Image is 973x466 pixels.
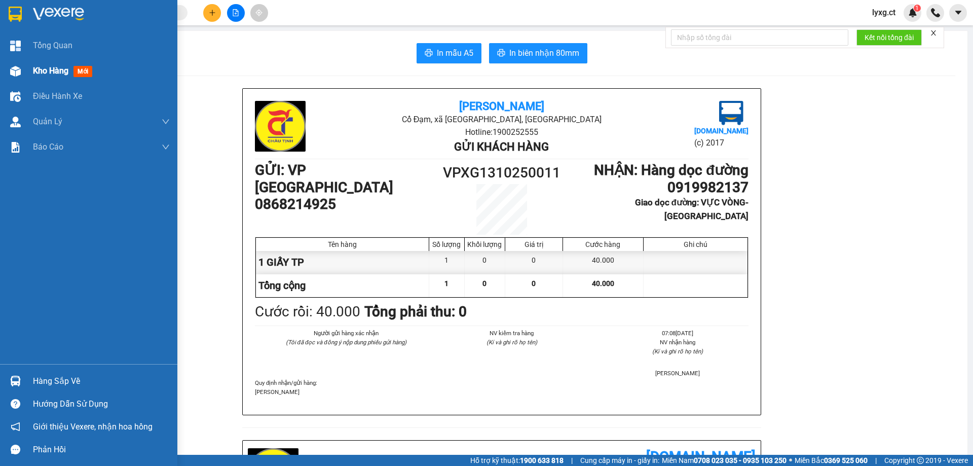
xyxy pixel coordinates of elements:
[429,251,465,274] div: 1
[364,303,467,320] b: Tổng phải thu: 0
[33,397,170,412] div: Hướng dẫn sử dụng
[255,9,263,16] span: aim
[33,90,82,102] span: Điều hành xe
[258,240,426,248] div: Tên hàng
[509,47,579,59] span: In biên nhận 80mm
[949,4,967,22] button: caret-down
[864,6,904,19] span: lyxg.ct
[337,113,666,126] li: Cổ Đạm, xã [GEOGRAPHIC_DATA], [GEOGRAPHIC_DATA]
[795,455,868,466] span: Miền Bắc
[520,456,564,464] strong: 1900 633 818
[789,458,792,462] span: ⚪️
[930,29,937,37] span: close
[33,420,153,433] span: Giới thiệu Vexere, nhận hoa hồng
[425,49,433,58] span: printer
[10,376,21,386] img: warehouse-icon
[10,117,21,127] img: warehouse-icon
[437,47,473,59] span: In mẫu A5
[505,251,563,274] div: 0
[652,348,703,355] i: (Kí và ghi rõ họ tên)
[694,136,749,149] li: (c) 2017
[256,251,429,274] div: 1 GIẤY TP
[432,240,462,248] div: Số lượng
[482,279,486,288] span: 0
[255,196,440,213] h1: 0868214925
[719,101,743,125] img: logo.jpg
[694,456,787,464] strong: 0708 023 035 - 0935 103 250
[607,369,749,378] li: [PERSON_NAME]
[865,32,914,43] span: Kết nối tổng đài
[486,339,537,346] i: (Kí và ghi rõ họ tên)
[162,118,170,126] span: down
[250,4,268,22] button: aim
[646,240,745,248] div: Ghi chú
[917,457,924,464] span: copyright
[33,140,63,153] span: Báo cáo
[592,279,614,288] span: 40.000
[594,162,749,178] b: NHẬN : Hàng dọc đường
[440,162,564,184] h1: VPXG1310250011
[564,179,749,196] h1: 0919982137
[13,13,63,63] img: logo.jpg
[954,8,963,17] span: caret-down
[465,251,505,274] div: 0
[824,456,868,464] strong: 0369 525 060
[275,329,417,338] li: Người gửi hàng xác nhận
[875,455,877,466] span: |
[33,39,72,52] span: Tổng Quan
[563,251,644,274] div: 40.000
[441,329,582,338] li: NV kiểm tra hàng
[908,8,917,17] img: icon-new-feature
[671,29,848,46] input: Nhập số tổng đài
[571,455,573,466] span: |
[73,66,92,77] span: mới
[454,140,549,153] b: Gửi khách hàng
[10,66,21,77] img: warehouse-icon
[227,4,245,22] button: file-add
[162,143,170,151] span: down
[931,8,940,17] img: phone-icon
[11,445,20,454] span: message
[337,126,666,138] li: Hotline: 1900252555
[33,442,170,457] div: Phản hồi
[532,279,536,288] span: 0
[856,29,922,46] button: Kết nối tổng đài
[444,279,448,288] span: 1
[255,301,360,323] div: Cước rồi : 40.000
[10,142,21,153] img: solution-icon
[255,378,749,397] div: Quy định nhận/gửi hàng :
[9,7,22,22] img: logo-vxr
[467,240,502,248] div: Khối lượng
[33,374,170,389] div: Hàng sắp về
[10,41,21,51] img: dashboard-icon
[497,49,505,58] span: printer
[607,329,749,338] li: 07:08[DATE]
[914,5,921,12] sup: 1
[635,197,749,221] b: Giao dọc đường: VỰC VÒNG- [GEOGRAPHIC_DATA]
[417,43,481,63] button: printerIn mẫu A5
[33,115,62,128] span: Quản Lý
[11,399,20,409] span: question-circle
[255,101,306,152] img: logo.jpg
[33,66,68,76] span: Kho hàng
[11,422,20,432] span: notification
[10,91,21,102] img: warehouse-icon
[258,279,306,292] span: Tổng cộng
[915,5,919,12] span: 1
[255,162,393,196] b: GỬI : VP [GEOGRAPHIC_DATA]
[470,455,564,466] span: Hỗ trợ kỹ thuật:
[607,338,749,347] li: NV nhận hàng
[95,38,424,50] li: Hotline: 1900252555
[489,43,587,63] button: printerIn biên nhận 80mm
[566,240,641,248] div: Cước hàng
[13,74,151,107] b: GỬI : VP [GEOGRAPHIC_DATA]
[232,9,239,16] span: file-add
[203,4,221,22] button: plus
[209,9,216,16] span: plus
[459,100,544,113] b: [PERSON_NAME]
[662,455,787,466] span: Miền Nam
[646,448,756,465] b: [DOMAIN_NAME]
[95,25,424,38] li: Cổ Đạm, xã [GEOGRAPHIC_DATA], [GEOGRAPHIC_DATA]
[286,339,406,346] i: (Tôi đã đọc và đồng ý nộp dung phiếu gửi hàng)
[580,455,659,466] span: Cung cấp máy in - giấy in:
